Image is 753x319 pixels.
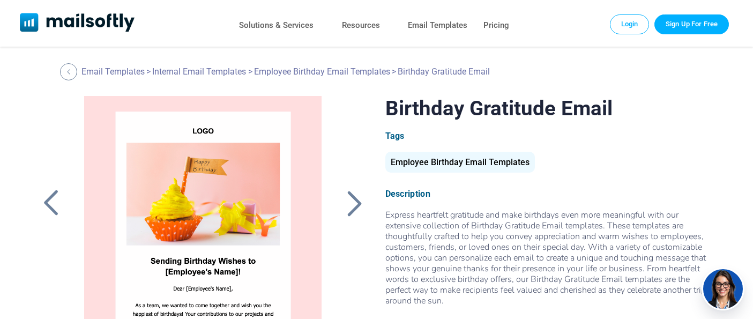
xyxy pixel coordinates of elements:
a: Back [60,63,80,80]
a: Employee Birthday Email Templates [385,161,535,166]
a: Mailsoftly [20,13,135,34]
a: Pricing [483,18,509,33]
a: Back [341,189,368,217]
a: Solutions & Services [239,18,314,33]
a: Resources [342,18,380,33]
a: Internal Email Templates [152,66,246,77]
h1: Birthday Gratitude Email [385,96,715,120]
div: Description [385,189,715,199]
a: Back [38,189,64,217]
div: Tags [385,131,715,141]
a: Email Templates [81,66,145,77]
div: Express heartfelt gratitude and make birthdays even more meaningful with our extensive collection... [385,210,715,317]
div: Employee Birthday Email Templates [385,152,535,173]
a: Trial [654,14,729,34]
a: Email Templates [408,18,467,33]
a: Login [610,14,650,34]
a: Employee Birthday Email Templates [254,66,390,77]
